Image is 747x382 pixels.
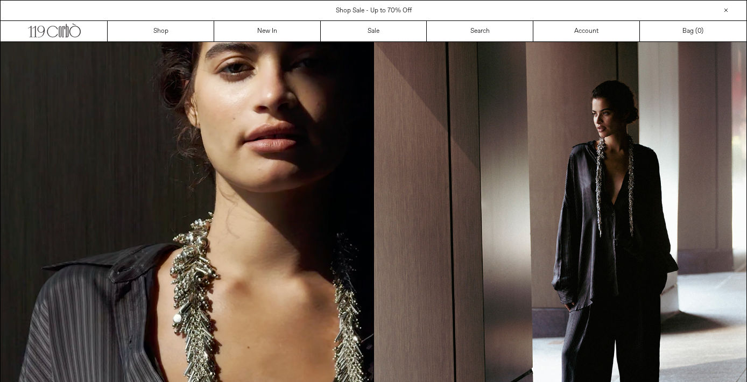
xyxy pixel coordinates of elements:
span: 0 [697,27,701,36]
a: Shop Sale - Up to 70% Off [336,6,412,15]
span: ) [697,26,703,36]
a: Account [533,21,640,41]
a: Sale [321,21,427,41]
a: Shop [108,21,214,41]
a: Bag () [640,21,746,41]
a: New In [214,21,321,41]
a: Search [427,21,533,41]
